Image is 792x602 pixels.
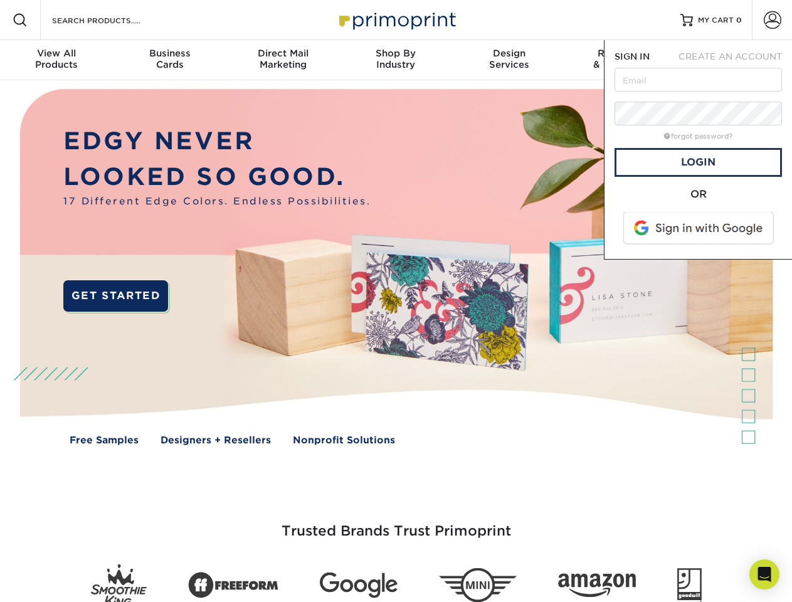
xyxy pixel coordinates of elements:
a: BusinessCards [113,40,226,80]
span: CREATE AN ACCOUNT [678,51,782,61]
span: Direct Mail [226,48,339,59]
input: SEARCH PRODUCTS..... [51,13,173,28]
a: Nonprofit Solutions [293,433,395,448]
p: EDGY NEVER [63,124,371,159]
span: Shop By [339,48,452,59]
input: Email [615,68,782,92]
span: Resources [566,48,678,59]
span: MY CART [698,15,734,26]
a: Shop ByIndustry [339,40,452,80]
a: Free Samples [70,433,139,448]
div: Cards [113,48,226,70]
img: Google [320,573,398,598]
div: OR [615,187,782,202]
a: Designers + Resellers [161,433,271,448]
a: forgot password? [664,132,732,140]
a: GET STARTED [63,280,168,312]
img: Amazon [558,574,636,598]
p: LOOKED SO GOOD. [63,159,371,195]
span: Design [453,48,566,59]
div: Industry [339,48,452,70]
div: Marketing [226,48,339,70]
iframe: Google Customer Reviews [3,564,107,598]
div: & Templates [566,48,678,70]
img: Primoprint [334,6,459,33]
div: Open Intercom Messenger [749,559,779,589]
div: Services [453,48,566,70]
a: DesignServices [453,40,566,80]
span: SIGN IN [615,51,650,61]
span: 17 Different Edge Colors. Endless Possibilities. [63,194,371,209]
a: Direct MailMarketing [226,40,339,80]
img: Goodwill [677,568,702,602]
span: 0 [736,16,742,24]
h3: Trusted Brands Trust Primoprint [29,493,763,554]
span: Business [113,48,226,59]
a: Login [615,148,782,177]
a: Resources& Templates [566,40,678,80]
